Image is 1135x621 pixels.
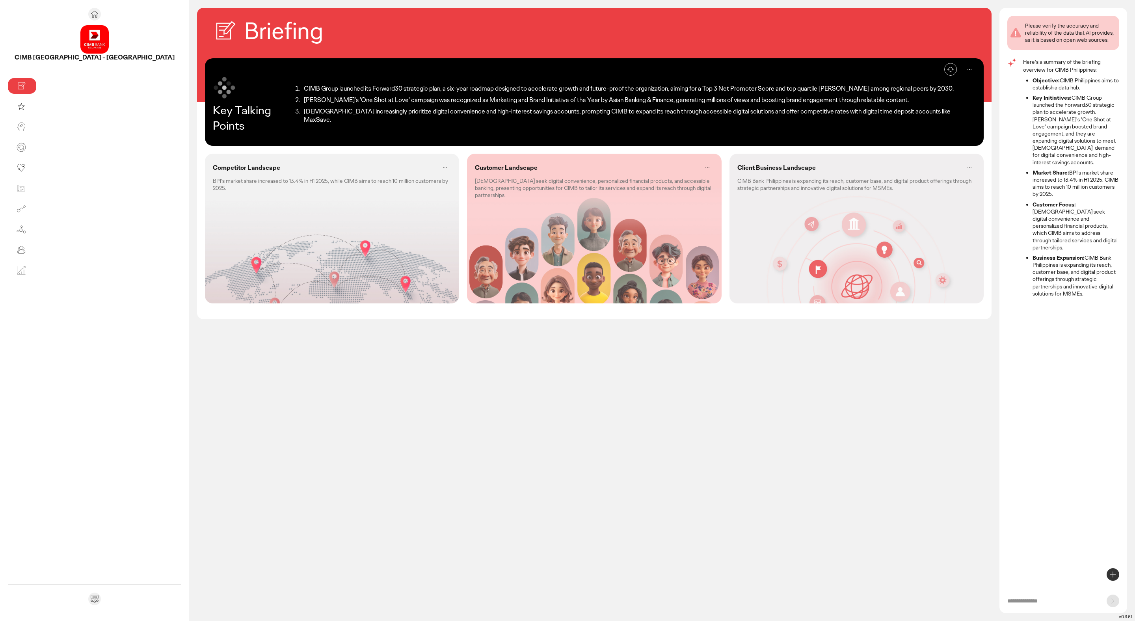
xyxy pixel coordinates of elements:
[1033,77,1119,91] li: CIMB Philippines aims to establish a data hub.
[1023,58,1119,74] p: Here's a summary of the briefing overview for CIMB Philippines:
[213,177,451,192] p: BPI's market share increased to 13.4% in H1 2025, while CIMB aims to reach 10 million customers b...
[1033,94,1072,101] strong: Key Initiatives:
[475,177,713,199] p: [DEMOGRAPHIC_DATA] seek digital convenience, personalized financial products, and accessible bank...
[737,164,816,172] p: Client Business Landscape
[213,76,236,99] img: symbol
[80,25,109,54] img: project avatar
[475,164,538,172] p: Customer Landscape
[301,108,976,124] li: [DEMOGRAPHIC_DATA] increasingly prioritize digital convenience and high-interest savings accounts...
[244,16,323,46] h2: Briefing
[301,96,976,104] li: [PERSON_NAME]'s 'One Shot at Love' campaign was recognized as Marketing and Brand Initiative of t...
[1033,201,1076,208] strong: Customer Focus:
[1033,254,1085,261] strong: Business Expansion:
[1033,94,1119,166] li: CIMB Group launched the Forward30 strategic plan to accelerate growth. [PERSON_NAME]'s 'One Shot ...
[213,164,280,172] p: Competitor Landscape
[1033,169,1119,198] li: BPI's market share increased to 13.4% in H1 2025. CIMB aims to reach 10 million customers by 2025.
[1033,201,1119,251] li: [DEMOGRAPHIC_DATA] seek digital convenience and personalized financial products, which CIMB aims ...
[88,593,101,605] div: Send feedback
[467,154,721,303] div: Customer Landscape: Filipinos seek digital convenience, personalized financial products, and acce...
[737,177,976,192] p: CIMB Bank Philippines is expanding its reach, customer base, and digital product offerings throug...
[1033,169,1069,176] strong: Market Share:
[1033,254,1119,297] li: CIMB Bank Philippines is expanding its reach, customer base, and digital product offerings throug...
[8,54,181,62] p: CIMB Philippines - Philippines
[729,154,984,303] div: Client Business Landscape: CIMB Bank Philippines is expanding its reach, customer base, and digit...
[205,154,459,303] div: Competitor Landscape: BPI's market share increased to 13.4% in H1 2025, while CIMB aims to reach ...
[1033,77,1060,84] strong: Objective:
[213,102,291,133] p: Key Talking Points
[301,85,976,93] li: CIMB Group launched its Forward30 strategic plan, a six-year roadmap designed to accelerate growt...
[944,63,957,76] button: Refresh
[1025,22,1116,44] div: Please verify the accuracy and reliability of the data that AI provides, as it is based on open w...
